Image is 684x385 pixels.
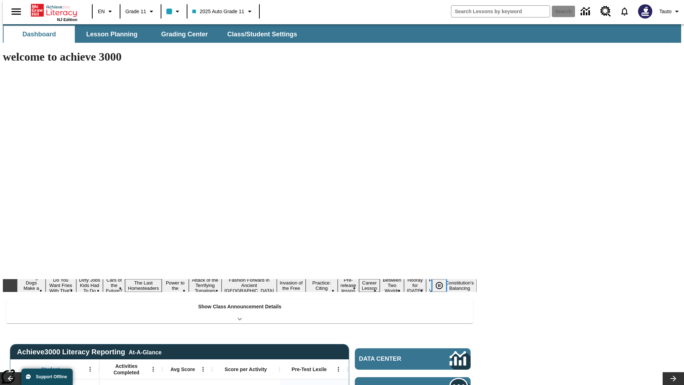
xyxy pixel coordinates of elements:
button: Open side menu [6,1,27,22]
span: 2025 Auto Grade 11 [192,8,244,15]
button: Slide 3 Dirty Jobs Kids Had To Do [76,276,103,294]
span: Grading Center [161,30,208,38]
h1: welcome to achieve 3000 [3,50,477,63]
button: Open Menu [148,364,159,375]
a: Notifications [615,2,634,21]
div: Home [31,2,77,22]
button: Slide 11 Pre-release lesson [338,276,359,294]
button: Lesson carousel, Next [663,372,684,385]
span: Activities Completed [103,363,150,376]
button: Slide 14 Hooray for Constitution Day! [404,276,426,294]
button: Slide 8 Fashion Forward in Ancient Rome [222,276,277,294]
input: search field [451,6,550,17]
button: Slide 1 Diving Dogs Make a Splash [17,274,46,297]
button: Slide 15 Point of View [426,276,442,294]
span: Tauto [659,8,672,15]
button: Language: EN, Select a language [95,5,118,18]
button: Open Menu [333,364,344,375]
button: Slide 4 Cars of the Future? [103,276,125,294]
div: SubNavbar [3,26,304,43]
button: Slide 2 Do You Want Fries With That? [46,276,76,294]
button: Class: 2025 Auto Grade 11, Select your class [190,5,256,18]
button: Slide 16 The Constitution's Balancing Act [442,274,477,297]
span: Dashboard [22,30,56,38]
body: Maximum 600 characters Press Escape to exit toolbar Press Alt + F10 to reach toolbar [3,6,104,12]
button: Support Offline [21,369,73,385]
button: Slide 12 Career Lesson [359,279,380,292]
p: Show Class Announcement Details [198,303,281,310]
span: NJ Edition [57,17,77,22]
span: EN [98,8,105,15]
span: Support Offline [36,374,67,379]
button: Grade: Grade 11, Select a grade [123,5,159,18]
span: Lesson Planning [86,30,138,38]
div: Show Class Announcement Details [6,299,473,323]
a: Home [31,3,77,17]
a: Resource Center, Will open in new tab [596,2,615,21]
span: Student [41,366,59,373]
div: At-A-Glance [129,348,161,356]
button: Lesson Planning [76,26,147,43]
button: Select a new avatar [634,2,657,21]
span: Achieve3000 Literacy Reporting [17,348,162,356]
button: Class color is light blue. Change class color [164,5,185,18]
button: Pause [432,279,446,292]
a: Data Center [355,348,471,370]
button: Slide 9 The Invasion of the Free CD [277,274,306,297]
button: Slide 13 Between Two Worlds [380,276,404,294]
span: Score per Activity [225,366,267,373]
span: Pre-Test Lexile [292,366,327,373]
div: SubNavbar [3,24,681,43]
button: Open Menu [85,364,95,375]
span: Data Center [359,355,426,363]
button: Slide 10 Mixed Practice: Citing Evidence [306,274,338,297]
button: Slide 5 The Last Homesteaders [125,279,162,292]
span: Avg Score [170,366,195,373]
span: Grade 11 [125,8,146,15]
button: Grading Center [149,26,220,43]
img: Avatar [638,4,652,19]
button: Open Menu [198,364,208,375]
button: Slide 7 Attack of the Terrifying Tomatoes [189,276,222,294]
button: Dashboard [4,26,75,43]
span: Class/Student Settings [227,30,297,38]
button: Class/Student Settings [222,26,303,43]
a: Data Center [576,2,596,21]
div: Pause [432,279,454,292]
button: Profile/Settings [657,5,684,18]
button: Slide 6 Solar Power to the People [162,274,189,297]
